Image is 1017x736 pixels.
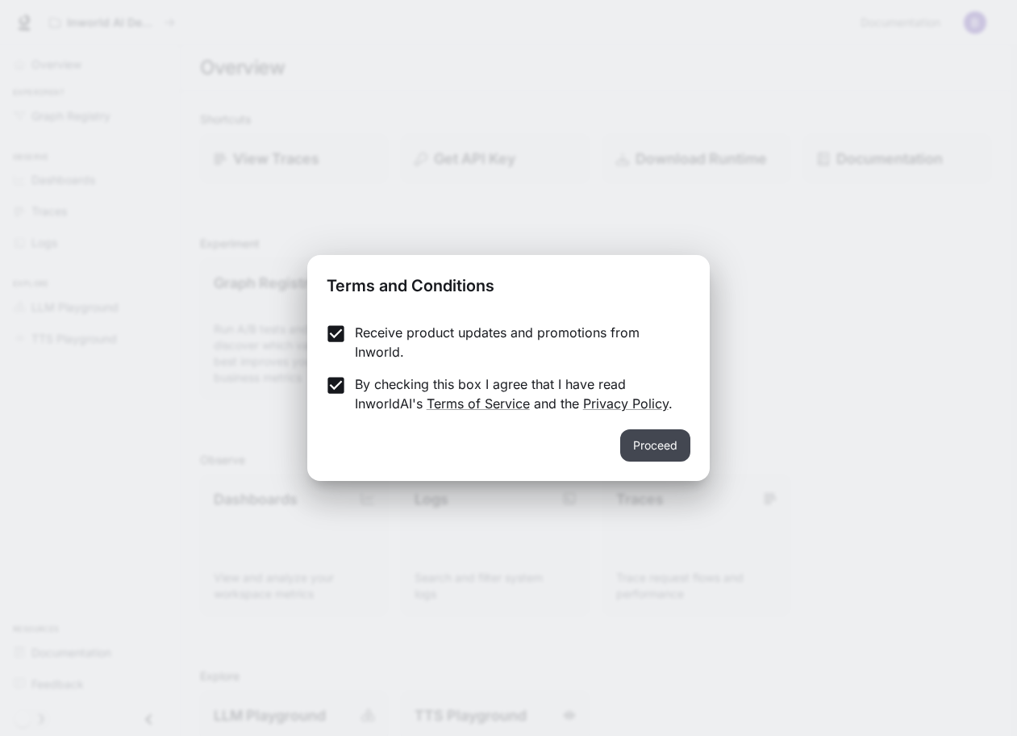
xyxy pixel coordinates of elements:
[583,395,669,412] a: Privacy Policy
[427,395,530,412] a: Terms of Service
[620,429,690,462] button: Proceed
[307,255,709,310] h2: Terms and Conditions
[355,323,677,362] p: Receive product updates and promotions from Inworld.
[355,374,677,413] p: By checking this box I agree that I have read InworldAI's and the .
